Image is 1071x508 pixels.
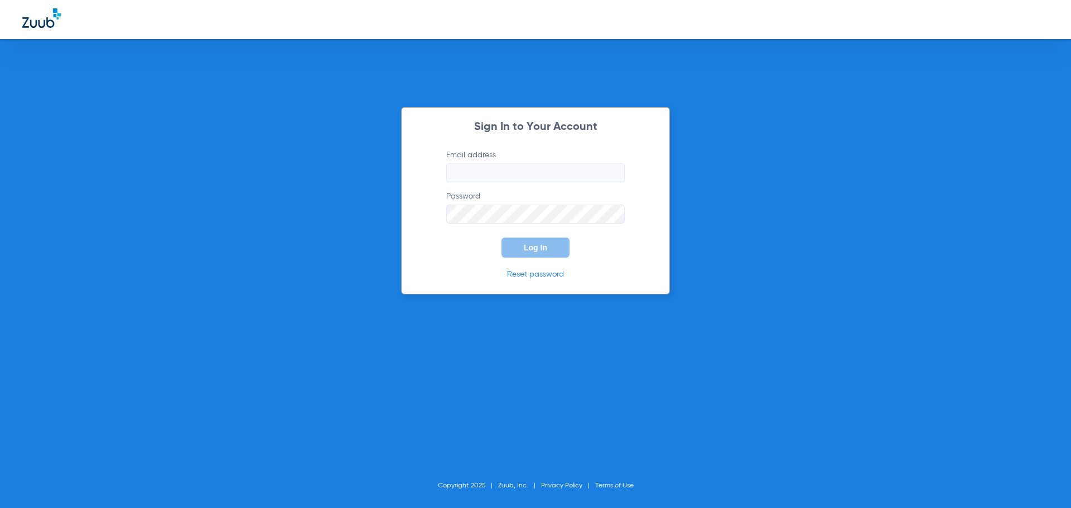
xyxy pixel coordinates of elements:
a: Reset password [507,270,564,278]
img: Zuub Logo [22,8,61,28]
a: Privacy Policy [541,482,582,489]
li: Zuub, Inc. [498,480,541,491]
h2: Sign In to Your Account [430,122,641,133]
li: Copyright 2025 [438,480,498,491]
label: Password [446,191,625,224]
label: Email address [446,149,625,182]
a: Terms of Use [595,482,634,489]
iframe: Chat Widget [1015,454,1071,508]
button: Log In [501,238,570,258]
span: Log In [524,243,547,252]
input: Email address [446,163,625,182]
input: Password [446,205,625,224]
